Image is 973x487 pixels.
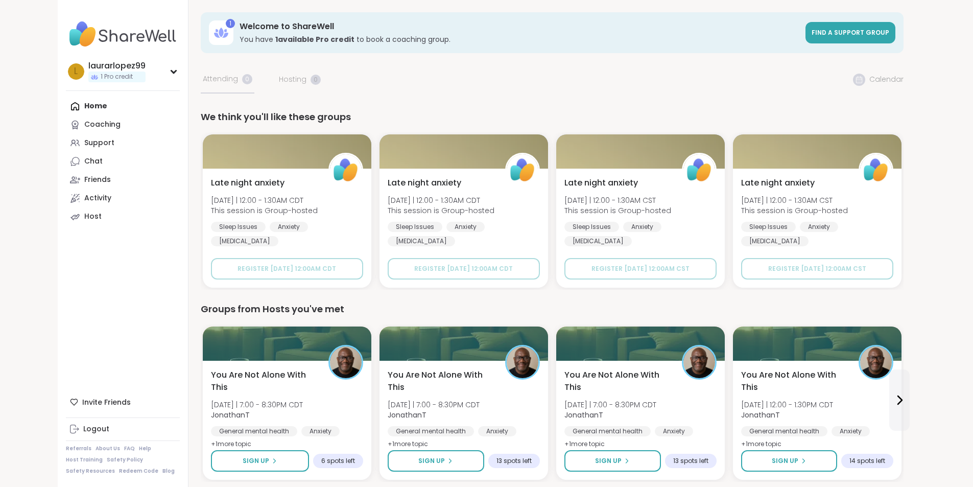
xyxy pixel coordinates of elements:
[418,456,445,466] span: Sign Up
[741,205,848,216] span: This session is Group-hosted
[772,456,798,466] span: Sign Up
[66,152,180,171] a: Chat
[623,222,661,232] div: Anxiety
[330,346,362,378] img: JonathanT
[211,205,318,216] span: This session is Group-hosted
[800,222,838,232] div: Anxiety
[211,400,303,410] span: [DATE] | 7:00 - 8:30PM CDT
[84,156,103,167] div: Chat
[139,445,151,452] a: Help
[741,258,893,280] button: Register [DATE] 12:00AM CST
[88,60,146,72] div: laurarlopez99
[683,346,715,378] img: JonathanT
[270,222,308,232] div: Anxiety
[564,205,671,216] span: This session is Group-hosted
[741,195,848,205] span: [DATE] | 12:00 - 1:30AM CST
[741,369,847,393] span: You Are Not Alone With This
[119,468,158,475] a: Redeem Code
[388,177,461,189] span: Late night anxiety
[96,445,120,452] a: About Us
[66,171,180,189] a: Friends
[301,426,340,436] div: Anxiety
[388,369,494,393] span: You Are Not Alone With This
[66,207,180,226] a: Host
[84,212,102,222] div: Host
[388,205,494,216] span: This session is Group-hosted
[741,177,815,189] span: Late night anxiety
[66,420,180,438] a: Logout
[211,222,266,232] div: Sleep Issues
[330,154,362,186] img: ShareWell
[478,426,516,436] div: Anxiety
[507,346,538,378] img: JonathanT
[564,236,632,246] div: [MEDICAL_DATA]
[66,393,180,411] div: Invite Friends
[564,222,619,232] div: Sleep Issues
[66,115,180,134] a: Coaching
[812,28,889,37] span: Find a support group
[388,236,455,246] div: [MEDICAL_DATA]
[101,73,133,81] span: 1 Pro credit
[162,468,175,475] a: Blog
[74,65,78,78] span: l
[741,400,833,410] span: [DATE] | 12:00 - 1:30PM CDT
[66,468,115,475] a: Safety Resources
[84,120,121,130] div: Coaching
[564,369,671,393] span: You Are Not Alone With This
[683,154,715,186] img: ShareWell
[805,22,895,43] a: Find a support group
[211,236,278,246] div: [MEDICAL_DATA]
[66,456,103,463] a: Host Training
[211,450,309,472] button: Sign Up
[211,369,317,393] span: You Are Not Alone With This
[564,177,638,189] span: Late night anxiety
[741,426,827,436] div: General mental health
[388,450,484,472] button: Sign Up
[595,456,622,466] span: Sign Up
[321,457,355,465] span: 6 spots left
[673,457,708,465] span: 13 spots left
[211,426,297,436] div: General mental health
[201,110,904,124] div: We think you'll like these groups
[564,258,717,280] button: Register [DATE] 12:00AM CST
[124,445,135,452] a: FAQ
[388,195,494,205] span: [DATE] | 12:00 - 1:30AM CDT
[240,21,799,32] h3: Welcome to ShareWell
[66,445,91,452] a: Referrals
[388,400,480,410] span: [DATE] | 7:00 - 8:30PM CDT
[211,195,318,205] span: [DATE] | 12:00 - 1:30AM CDT
[591,264,690,273] span: Register [DATE] 12:00AM CST
[768,264,866,273] span: Register [DATE] 12:00AM CST
[240,34,799,44] h3: You have to book a coaching group.
[564,450,661,472] button: Sign Up
[860,346,892,378] img: JonathanT
[211,177,284,189] span: Late night anxiety
[741,222,796,232] div: Sleep Issues
[107,456,143,463] a: Safety Policy
[564,426,651,436] div: General mental health
[741,236,809,246] div: [MEDICAL_DATA]
[226,19,235,28] div: 1
[564,195,671,205] span: [DATE] | 12:00 - 1:30AM CST
[496,457,532,465] span: 13 spots left
[388,258,540,280] button: Register [DATE] 12:00AM CDT
[66,16,180,52] img: ShareWell Nav Logo
[243,456,269,466] span: Sign Up
[860,154,892,186] img: ShareWell
[388,410,426,420] b: JonathanT
[84,193,111,203] div: Activity
[446,222,485,232] div: Anxiety
[388,426,474,436] div: General mental health
[832,426,870,436] div: Anxiety
[849,457,885,465] span: 14 spots left
[211,410,250,420] b: JonathanT
[564,410,603,420] b: JonathanT
[741,410,780,420] b: JonathanT
[414,264,513,273] span: Register [DATE] 12:00AM CDT
[238,264,336,273] span: Register [DATE] 12:00AM CDT
[275,34,354,44] b: 1 available Pro credit
[388,222,442,232] div: Sleep Issues
[66,134,180,152] a: Support
[66,189,180,207] a: Activity
[741,450,837,472] button: Sign Up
